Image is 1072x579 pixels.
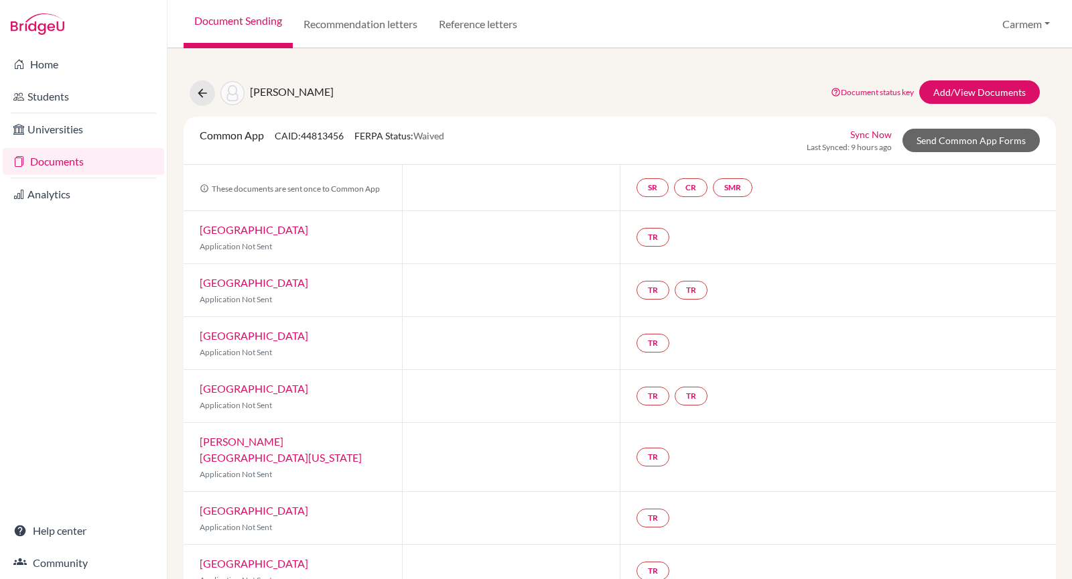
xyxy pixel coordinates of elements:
span: Application Not Sent [200,469,272,479]
span: Application Not Sent [200,294,272,304]
a: [GEOGRAPHIC_DATA] [200,557,308,570]
span: Last Synced: 9 hours ago [807,141,892,153]
a: TR [636,228,669,247]
span: Application Not Sent [200,522,272,532]
span: These documents are sent once to Common App [200,184,380,194]
a: Analytics [3,181,164,208]
a: [GEOGRAPHIC_DATA] [200,382,308,395]
a: CR [674,178,708,197]
a: [GEOGRAPHIC_DATA] [200,223,308,236]
a: SR [636,178,669,197]
img: Bridge-U [11,13,64,35]
a: TR [636,509,669,527]
a: [GEOGRAPHIC_DATA] [200,329,308,342]
a: Home [3,51,164,78]
a: TR [636,334,669,352]
a: Universities [3,116,164,143]
button: Carmem [996,11,1056,37]
span: Waived [413,130,444,141]
a: Sync Now [850,127,892,141]
a: Community [3,550,164,576]
a: Document status key [831,87,914,97]
a: [GEOGRAPHIC_DATA] [200,276,308,289]
a: Students [3,83,164,110]
a: TR [636,387,669,405]
a: SMR [713,178,752,197]
a: Send Common App Forms [902,129,1040,152]
a: TR [675,387,708,405]
a: Help center [3,517,164,544]
a: [GEOGRAPHIC_DATA] [200,504,308,517]
span: Common App [200,129,264,141]
span: [PERSON_NAME] [250,85,334,98]
a: TR [636,448,669,466]
span: Application Not Sent [200,347,272,357]
span: Application Not Sent [200,400,272,410]
a: Add/View Documents [919,80,1040,104]
a: [PERSON_NAME][GEOGRAPHIC_DATA][US_STATE] [200,435,362,464]
a: TR [636,281,669,300]
span: CAID: 44813456 [275,130,344,141]
span: FERPA Status: [354,130,444,141]
a: Documents [3,148,164,175]
a: TR [675,281,708,300]
span: Application Not Sent [200,241,272,251]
